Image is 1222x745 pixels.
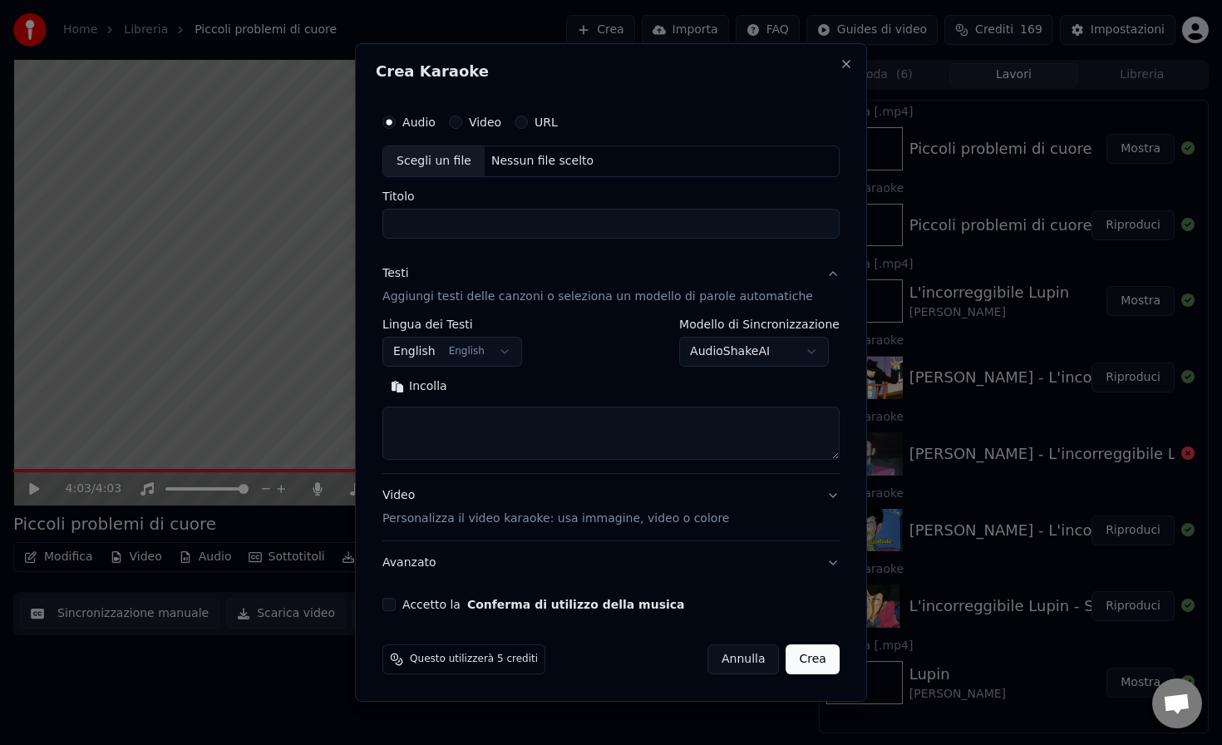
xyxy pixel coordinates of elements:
[382,487,729,527] div: Video
[383,146,485,176] div: Scegli un file
[382,318,840,473] div: TestiAggiungi testi delle canzoni o seleziona un modello di parole automatiche
[485,153,600,170] div: Nessun file scelto
[679,318,840,330] label: Modello di Sincronizzazione
[382,190,840,202] label: Titolo
[382,265,408,282] div: Testi
[402,116,436,128] label: Audio
[469,116,501,128] label: Video
[382,474,840,540] button: VideoPersonalizza il video karaoke: usa immagine, video o colore
[786,644,840,674] button: Crea
[382,289,813,305] p: Aggiungi testi delle canzoni o seleziona un modello di parole automatiche
[376,64,846,79] h2: Crea Karaoke
[707,644,780,674] button: Annulla
[382,252,840,318] button: TestiAggiungi testi delle canzoni o seleziona un modello di parole automatiche
[402,599,684,610] label: Accetto la
[382,318,522,330] label: Lingua dei Testi
[382,511,729,527] p: Personalizza il video karaoke: usa immagine, video o colore
[467,599,685,610] button: Accetto la
[535,116,558,128] label: URL
[382,373,456,400] button: Incolla
[410,653,538,666] span: Questo utilizzerà 5 crediti
[382,541,840,585] button: Avanzato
